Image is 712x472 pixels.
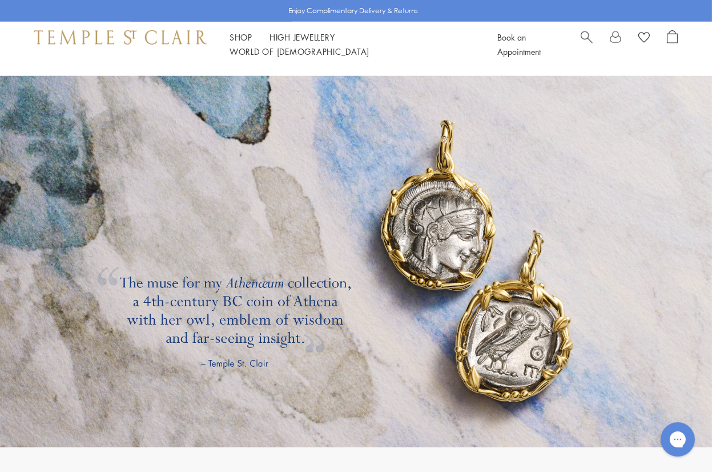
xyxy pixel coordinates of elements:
[288,5,418,17] p: Enjoy Complimentary Delivery & Returns
[230,31,252,43] a: ShopShop
[667,30,678,59] a: Open Shopping Bag
[230,46,369,57] a: World of [DEMOGRAPHIC_DATA]World of [DEMOGRAPHIC_DATA]
[230,30,472,59] nav: Main navigation
[638,30,650,47] a: View Wishlist
[497,31,541,57] a: Book an Appointment
[581,30,593,59] a: Search
[655,418,701,461] iframe: Gorgias live chat messenger
[34,30,207,44] img: Temple St. Clair
[269,31,335,43] a: High JewelleryHigh Jewellery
